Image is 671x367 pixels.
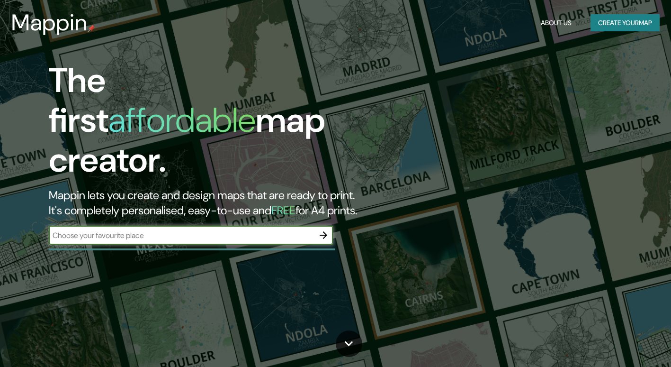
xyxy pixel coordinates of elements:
iframe: Help widget launcher [587,330,661,357]
h3: Mappin [11,9,88,36]
button: About Us [537,14,575,32]
h5: FREE [271,203,295,218]
img: mappin-pin [88,25,95,32]
button: Create yourmap [590,14,660,32]
h2: Mappin lets you create and design maps that are ready to print. It's completely personalised, eas... [49,188,385,218]
input: Choose your favourite place [49,230,314,241]
h1: The first map creator. [49,61,385,188]
h1: affordable [108,98,256,142]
